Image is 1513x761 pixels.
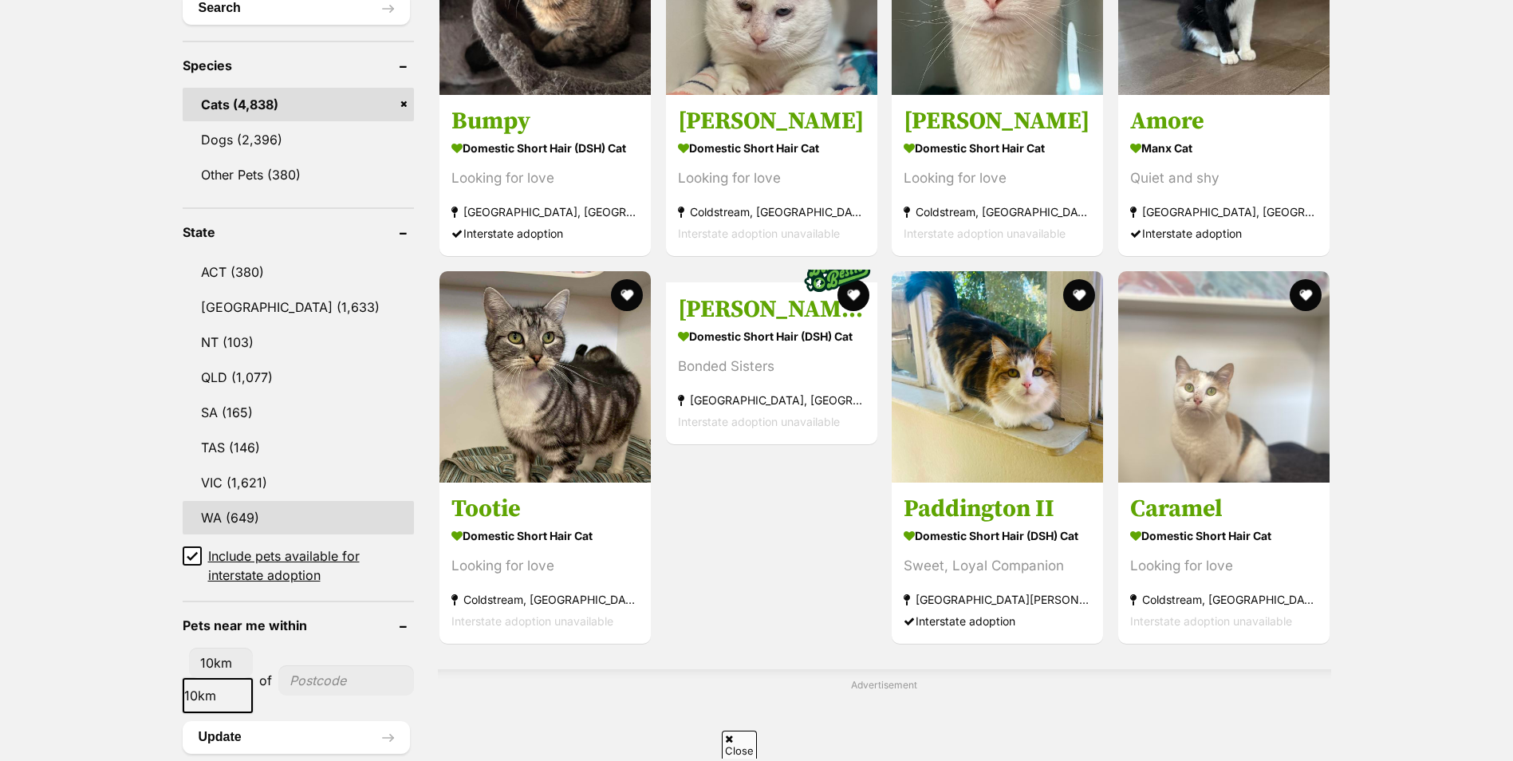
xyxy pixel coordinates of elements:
header: Pets near me within [183,618,414,633]
a: ACT (380) [183,255,414,289]
button: Update [183,721,410,753]
a: TAS (146) [183,431,414,464]
div: Interstate adoption [1130,223,1318,244]
button: favourite [611,279,643,311]
h3: Tootie [451,494,639,524]
span: Interstate adoption unavailable [1130,614,1292,628]
strong: [GEOGRAPHIC_DATA][PERSON_NAME][GEOGRAPHIC_DATA] [904,589,1091,610]
button: favourite [1290,279,1322,311]
strong: Manx Cat [1130,136,1318,160]
img: Tootie - Domestic Short Hair Cat [439,271,651,483]
strong: [GEOGRAPHIC_DATA], [GEOGRAPHIC_DATA] [451,201,639,223]
strong: Coldstream, [GEOGRAPHIC_DATA] [678,201,865,223]
a: [PERSON_NAME] and [PERSON_NAME] Domestic Short Hair (DSH) Cat Bonded Sisters [GEOGRAPHIC_DATA], [... [666,282,877,444]
a: Include pets available for interstate adoption [183,546,414,585]
select: distance in kilometers [189,648,253,678]
h3: [PERSON_NAME] and [PERSON_NAME] [678,294,865,325]
div: Quiet and shy [1130,168,1318,189]
img: bonded besties [797,230,877,310]
a: Paddington II Domestic Short Hair (DSH) Cat Sweet, Loyal Companion [GEOGRAPHIC_DATA][PERSON_NAME]... [892,482,1103,644]
a: NT (103) [183,325,414,359]
div: Interstate adoption [451,223,639,244]
div: Looking for love [451,555,639,577]
button: favourite [1063,279,1095,311]
div: Looking for love [451,168,639,189]
strong: Domestic Short Hair Cat [904,136,1091,160]
span: 10km [184,686,216,705]
img: Paddington II - Domestic Short Hair (DSH) Cat [892,271,1103,483]
span: 10km [183,678,253,713]
a: [PERSON_NAME] Domestic Short Hair Cat Looking for love Coldstream, [GEOGRAPHIC_DATA] Interstate a... [892,94,1103,256]
strong: Domestic Short Hair (DSH) Cat [451,136,639,160]
strong: Coldstream, [GEOGRAPHIC_DATA] [1130,589,1318,610]
a: SA (165) [183,396,414,429]
strong: Coldstream, [GEOGRAPHIC_DATA] [904,201,1091,223]
a: VIC (1,621) [183,466,414,499]
a: QLD (1,077) [183,361,414,394]
span: of [259,671,272,690]
a: Cats (4,838) [183,88,414,121]
input: postcode [278,665,414,696]
h3: Amore [1130,106,1318,136]
span: Interstate adoption unavailable [678,415,840,428]
a: Dogs (2,396) [183,123,414,156]
div: Looking for love [1130,555,1318,577]
h3: Bumpy [451,106,639,136]
img: Caramel - Domestic Short Hair Cat [1118,271,1330,483]
strong: Domestic Short Hair (DSH) Cat [678,325,865,348]
strong: [GEOGRAPHIC_DATA], [GEOGRAPHIC_DATA] [1130,201,1318,223]
div: Bonded Sisters [678,356,865,377]
header: State [183,225,414,239]
h3: [PERSON_NAME] [904,106,1091,136]
span: Interstate adoption unavailable [678,227,840,240]
a: [PERSON_NAME] Domestic Short Hair Cat Looking for love Coldstream, [GEOGRAPHIC_DATA] Interstate a... [666,94,877,256]
h3: Paddington II [904,494,1091,524]
div: Looking for love [904,168,1091,189]
a: Bumpy Domestic Short Hair (DSH) Cat Looking for love [GEOGRAPHIC_DATA], [GEOGRAPHIC_DATA] Interst... [439,94,651,256]
span: Include pets available for interstate adoption [208,546,414,585]
strong: Domestic Short Hair Cat [1130,524,1318,547]
strong: Domestic Short Hair (DSH) Cat [904,524,1091,547]
a: Caramel Domestic Short Hair Cat Looking for love Coldstream, [GEOGRAPHIC_DATA] Interstate adoptio... [1118,482,1330,644]
strong: [GEOGRAPHIC_DATA], [GEOGRAPHIC_DATA] [678,389,865,411]
span: Interstate adoption unavailable [451,614,613,628]
a: [GEOGRAPHIC_DATA] (1,633) [183,290,414,324]
strong: Domestic Short Hair Cat [451,524,639,547]
div: Sweet, Loyal Companion [904,555,1091,577]
div: Interstate adoption [904,610,1091,632]
a: WA (649) [183,501,414,534]
a: Tootie Domestic Short Hair Cat Looking for love Coldstream, [GEOGRAPHIC_DATA] Interstate adoption... [439,482,651,644]
h3: Caramel [1130,494,1318,524]
div: Looking for love [678,168,865,189]
header: Species [183,58,414,73]
a: Other Pets (380) [183,158,414,191]
strong: Coldstream, [GEOGRAPHIC_DATA] [451,589,639,610]
strong: Domestic Short Hair Cat [678,136,865,160]
span: Close [722,731,757,759]
span: Interstate adoption unavailable [904,227,1066,240]
a: Amore Manx Cat Quiet and shy [GEOGRAPHIC_DATA], [GEOGRAPHIC_DATA] Interstate adoption [1118,94,1330,256]
h3: [PERSON_NAME] [678,106,865,136]
button: favourite [837,279,869,311]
